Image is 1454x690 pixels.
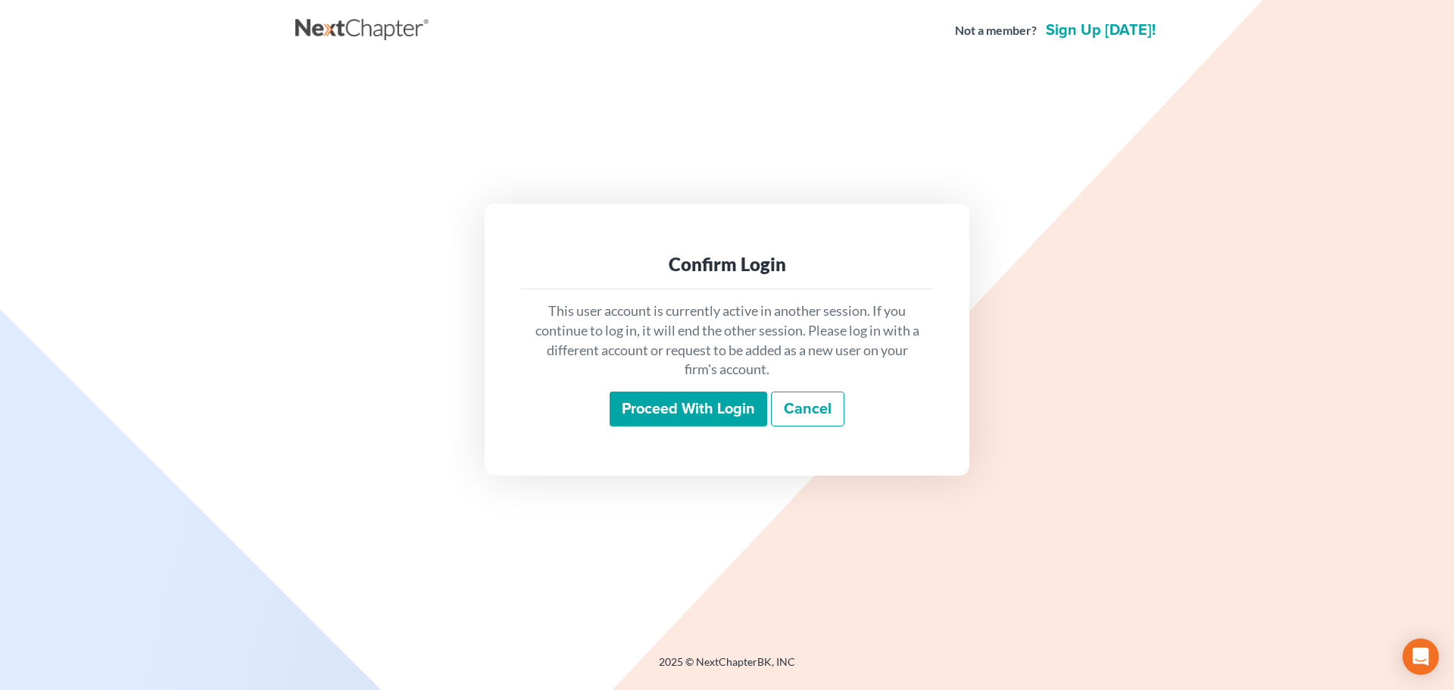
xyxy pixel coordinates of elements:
[771,392,844,426] a: Cancel
[295,654,1159,682] div: 2025 © NextChapterBK, INC
[1043,23,1159,38] a: Sign up [DATE]!
[1403,638,1439,675] div: Open Intercom Messenger
[610,392,767,426] input: Proceed with login
[533,252,921,276] div: Confirm Login
[533,301,921,379] p: This user account is currently active in another session. If you continue to log in, it will end ...
[955,22,1037,39] strong: Not a member?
